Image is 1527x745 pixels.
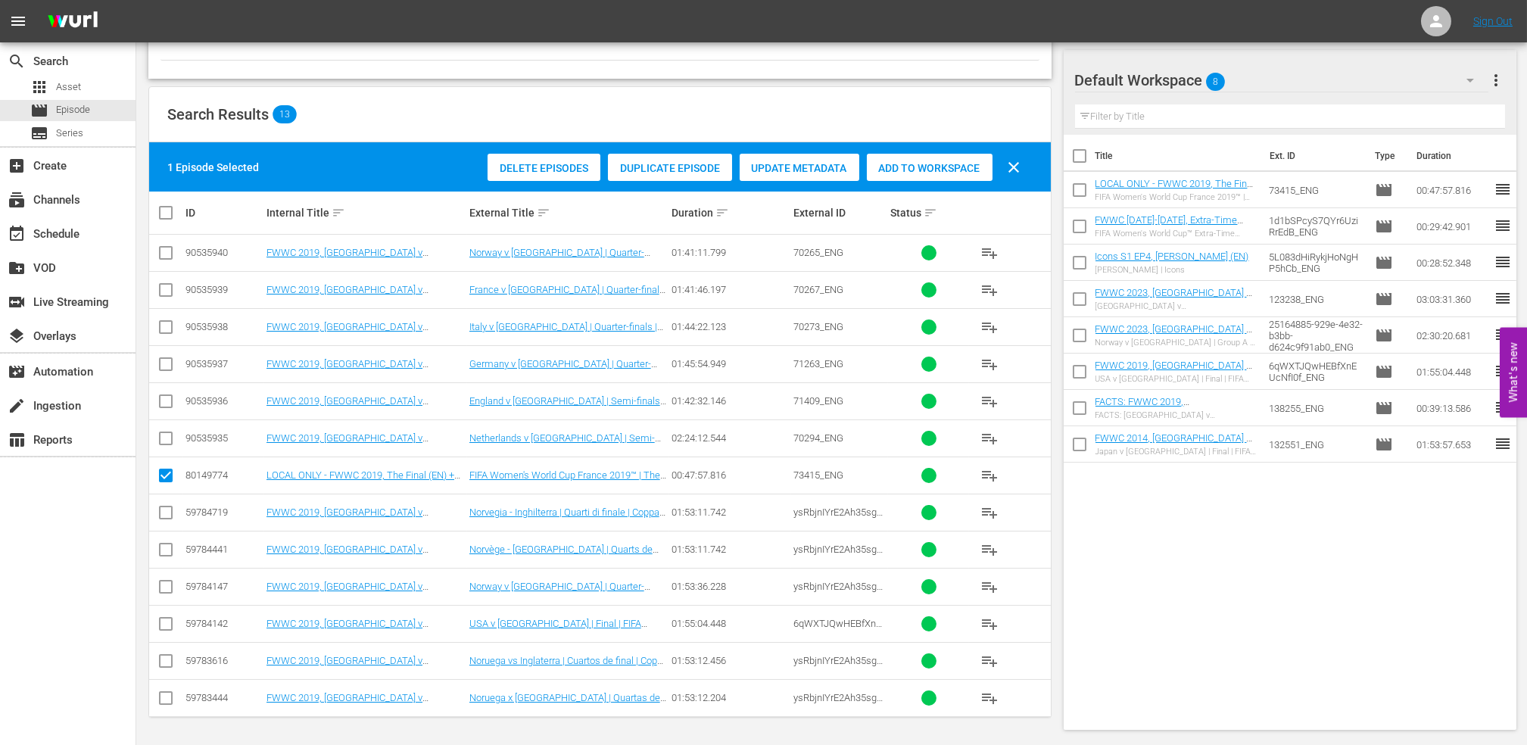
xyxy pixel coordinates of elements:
td: 25164885-929e-4e32-b3bb-d624c9f91ab0_ENG [1263,317,1370,354]
span: ysRbjnIYrE2Ah35sgAc1Gg_FR [793,544,883,566]
span: 71263_ENG [793,358,843,369]
span: Episode [30,101,48,120]
span: Overlays [8,327,26,345]
a: FWWC 2019, [GEOGRAPHIC_DATA] v [GEOGRAPHIC_DATA], Semi-Finals - FMR (EN) [266,395,462,418]
button: playlist_add [971,531,1008,568]
button: playlist_add [971,643,1008,679]
a: Norvège - [GEOGRAPHIC_DATA] | Quarts de finale | Coupe du Monde Féminine de la FIFA, [GEOGRAPHIC_... [469,544,659,578]
a: FWWC 2019, [GEOGRAPHIC_DATA] v [GEOGRAPHIC_DATA] (IT) [266,507,428,529]
button: clear [996,149,1033,185]
div: FACTS: [GEOGRAPHIC_DATA] v [GEOGRAPHIC_DATA] | [GEOGRAPHIC_DATA] 2019 [1095,410,1257,420]
td: 6qWXTJQwHEBfXnEUcNfI0f_ENG [1263,354,1370,390]
a: Germany v [GEOGRAPHIC_DATA] | Quarter-finals | FIFA Women's World Cup [GEOGRAPHIC_DATA] 2019™ | F... [469,358,657,404]
span: playlist_add [980,318,999,336]
span: 70267_ENG [793,284,843,295]
a: FWWC 2019, [GEOGRAPHIC_DATA] v [GEOGRAPHIC_DATA], Quarter-Finals - FMR (EN) [266,247,450,281]
span: more_vert [1487,71,1505,89]
td: 01:53:57.653 [1410,426,1494,463]
button: more_vert [1487,62,1505,98]
span: Episode [1375,363,1393,381]
span: 6qWXTJQwHEBfXnEUcNfI0f_ENG [793,618,882,641]
div: Default Workspace [1075,59,1488,101]
div: 59784142 [185,618,262,629]
div: 01:53:11.742 [672,544,789,555]
button: Open Feedback Widget [1500,328,1527,418]
a: FWWC [DATE]-[DATE], Extra-Time Deciders (EN) [1095,214,1244,237]
div: 80149774 [185,469,262,481]
span: reorder [1494,217,1512,235]
div: USA v [GEOGRAPHIC_DATA] | Final | FIFA Women's World Cup [GEOGRAPHIC_DATA] 2019™ | Full Match Replay [1095,374,1257,384]
a: Norway v [GEOGRAPHIC_DATA] | Quarter-finals | FIFA Women's World Cup [GEOGRAPHIC_DATA] 2019™ | Fu... [469,581,650,626]
div: 59784441 [185,544,262,555]
a: FWWC 2019, [GEOGRAPHIC_DATA] v [GEOGRAPHIC_DATA] (ES) [266,655,428,678]
div: 59784719 [185,507,262,518]
a: FWWC 2019, [GEOGRAPHIC_DATA] v [GEOGRAPHIC_DATA], Quarter-Finals - FMR (EN) [266,284,450,318]
a: Sign Out [1473,15,1513,27]
div: 01:45:54.949 [672,358,789,369]
a: England v [GEOGRAPHIC_DATA] | Semi-finals | FIFA Women's World Cup France 2019™ | Full Match Replay [469,395,666,429]
div: ID [185,207,262,219]
div: External ID [793,207,886,219]
span: reorder [1494,362,1512,380]
div: 01:42:32.146 [672,395,789,407]
span: 70294_ENG [793,432,843,444]
td: 00:39:13.586 [1410,390,1494,426]
button: Duplicate Episode [608,154,732,181]
span: reorder [1494,289,1512,307]
div: Duration [672,204,789,222]
div: 59783616 [185,655,262,666]
td: 1d1bSPcyS7QYr6UziRrEdB_ENG [1263,208,1370,245]
span: Episode [1375,326,1393,344]
th: Duration [1407,135,1498,177]
a: USA v [GEOGRAPHIC_DATA] | Final | FIFA Women's World Cup [GEOGRAPHIC_DATA] 2019™ | Full Match Replay [469,618,649,652]
button: playlist_add [971,457,1008,494]
span: Episode [1375,290,1393,308]
span: Delete Episodes [488,162,600,174]
td: 01:55:04.448 [1410,354,1494,390]
span: reorder [1494,435,1512,453]
a: Italy v [GEOGRAPHIC_DATA] | Quarter-finals | FIFA Women's World Cup [GEOGRAPHIC_DATA] 2019™ | Ful... [469,321,663,366]
div: 01:55:04.448 [672,618,789,629]
div: 90535935 [185,432,262,444]
span: clear [1005,158,1024,176]
span: 70265_ENG [793,247,843,258]
th: Ext. ID [1261,135,1366,177]
span: 70273_ENG [793,321,843,332]
span: playlist_add [980,281,999,299]
div: 01:44:22.123 [672,321,789,332]
span: Episode [1375,181,1393,199]
td: 03:03:31.360 [1410,281,1494,317]
img: ans4CAIJ8jUAAAAAAAAAAAAAAAAAAAAAAAAgQb4GAAAAAAAAAAAAAAAAAAAAAAAAJMjXAAAAAAAAAAAAAAAAAAAAAAAAgAT5G... [36,4,109,39]
div: 90535939 [185,284,262,295]
span: playlist_add [980,355,999,373]
a: LOCAL ONLY - FWWC 2019, The Final (EN) + FACTS: FWWC 2019, [GEOGRAPHIC_DATA] v [GEOGRAPHIC_DATA] [1095,178,1255,223]
a: Norway v [GEOGRAPHIC_DATA] | Quarter-finals | FIFA Women's World Cup [GEOGRAPHIC_DATA] 2019™ | Fu... [469,247,650,292]
span: 13 [273,105,297,123]
div: FIFA Women's World Cup France 2019™ | The Final [1095,192,1257,202]
span: playlist_add [980,392,999,410]
span: ysRbjnIYrE2Ah35sgAc1Gg_POR [793,692,883,715]
button: playlist_add [971,680,1008,716]
a: France v [GEOGRAPHIC_DATA] | Quarter-finals | FIFA Women's World Cup France 2019™ | Full Match Re... [469,284,665,318]
div: Internal Title [266,204,465,222]
span: 71409_ENG [793,395,843,407]
td: 00:28:52.348 [1410,245,1494,281]
div: 02:24:12.544 [672,432,789,444]
button: Delete Episodes [488,154,600,181]
td: 02:30:20.681 [1410,317,1494,354]
div: 90535940 [185,247,262,258]
div: Status [890,204,967,222]
a: FWWC 2019, [GEOGRAPHIC_DATA] v [GEOGRAPHIC_DATA], Semi-Finals - FMR (EN) [266,432,462,455]
span: playlist_add [980,503,999,522]
td: 138255_ENG [1263,390,1370,426]
span: Episode [1375,435,1393,454]
a: Norvegia - Inghilterra | Quarti di finale | Coppa del Mondo Femminile FIFA, [GEOGRAPHIC_DATA] 201... [469,507,665,541]
a: FWWC 2019, [GEOGRAPHIC_DATA] v [GEOGRAPHIC_DATA] (EN) [266,581,428,603]
span: reorder [1494,326,1512,344]
span: menu [9,12,27,30]
a: FACTS: FWWC 2019, [GEOGRAPHIC_DATA] v [GEOGRAPHIC_DATA] (EN) [1095,396,1208,430]
span: Asset [56,79,81,95]
div: External Title [469,204,668,222]
a: FIFA Women's World Cup France 2019™ | The Final [469,469,666,492]
span: Search [8,52,26,70]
